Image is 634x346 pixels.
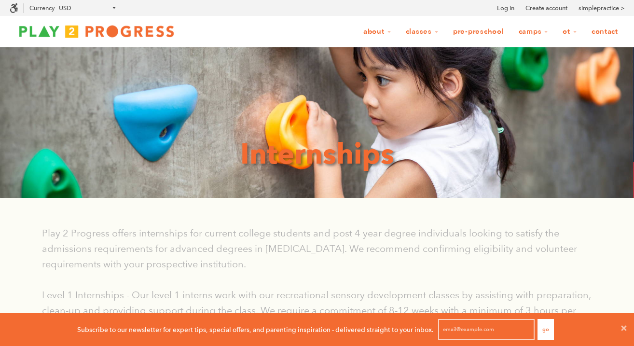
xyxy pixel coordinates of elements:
a: Create account [525,3,567,13]
p: Level 1 Internships - Our level 1 interns work with our recreational sensory development classes ... [42,287,592,333]
label: Currency [29,4,55,12]
a: Pre-Preschool [447,23,510,41]
p: Play 2 Progress offers internships for current college students and post 4 year degree individual... [42,225,592,272]
a: About [357,23,398,41]
img: Play2Progress logo [10,22,183,41]
button: Go [538,319,554,340]
a: Classes [400,23,445,41]
a: simplepractice > [579,3,624,13]
a: OT [556,23,583,41]
a: Contact [585,23,624,41]
a: Log in [497,3,514,13]
a: Camps [512,23,555,41]
p: Subscribe to our newsletter for expert tips, special offers, and parenting inspiration - delivere... [77,324,434,335]
input: email@example.com [438,319,535,340]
